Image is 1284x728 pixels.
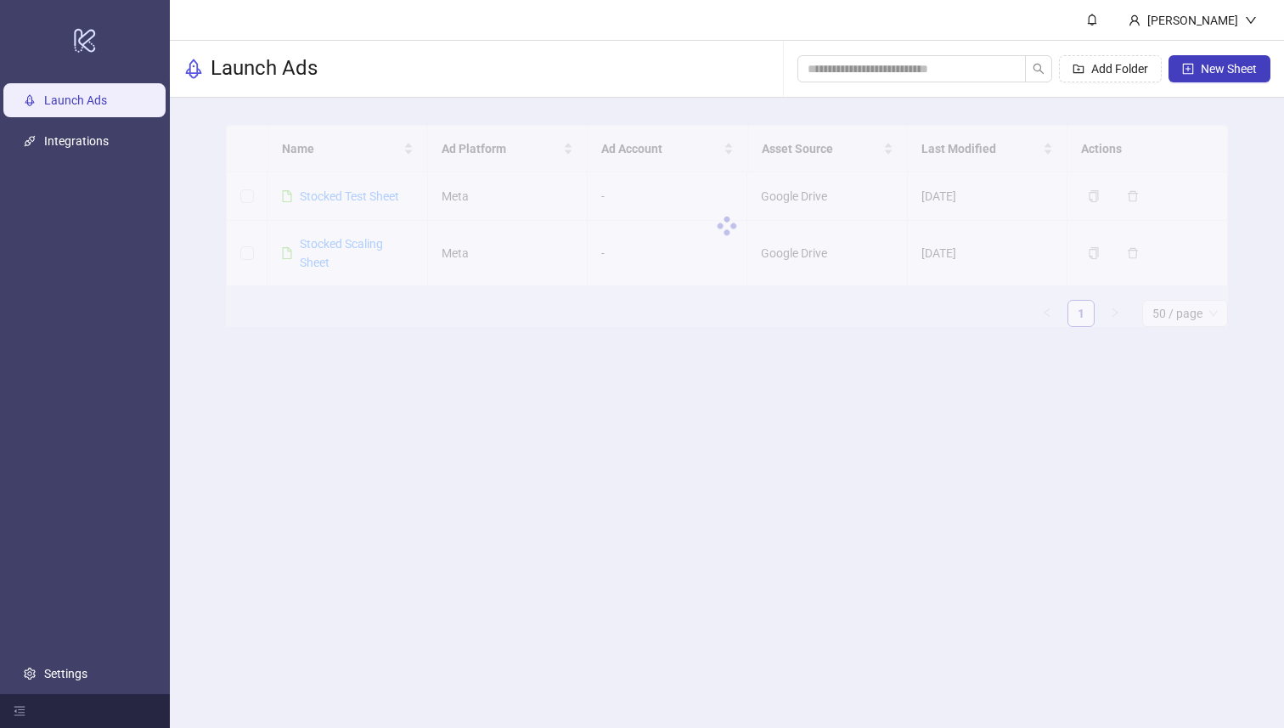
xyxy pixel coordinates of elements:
[1091,62,1148,76] span: Add Folder
[44,135,109,149] a: Integrations
[44,94,107,108] a: Launch Ads
[1073,63,1084,75] span: folder-add
[1182,63,1194,75] span: plus-square
[1201,62,1257,76] span: New Sheet
[183,59,204,79] span: rocket
[1086,14,1098,25] span: bell
[1059,55,1162,82] button: Add Folder
[1129,14,1140,26] span: user
[1033,63,1045,75] span: search
[44,667,87,680] a: Settings
[211,55,318,82] h3: Launch Ads
[1245,14,1257,26] span: down
[14,705,25,717] span: menu-fold
[1169,55,1270,82] button: New Sheet
[1140,11,1245,30] div: [PERSON_NAME]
